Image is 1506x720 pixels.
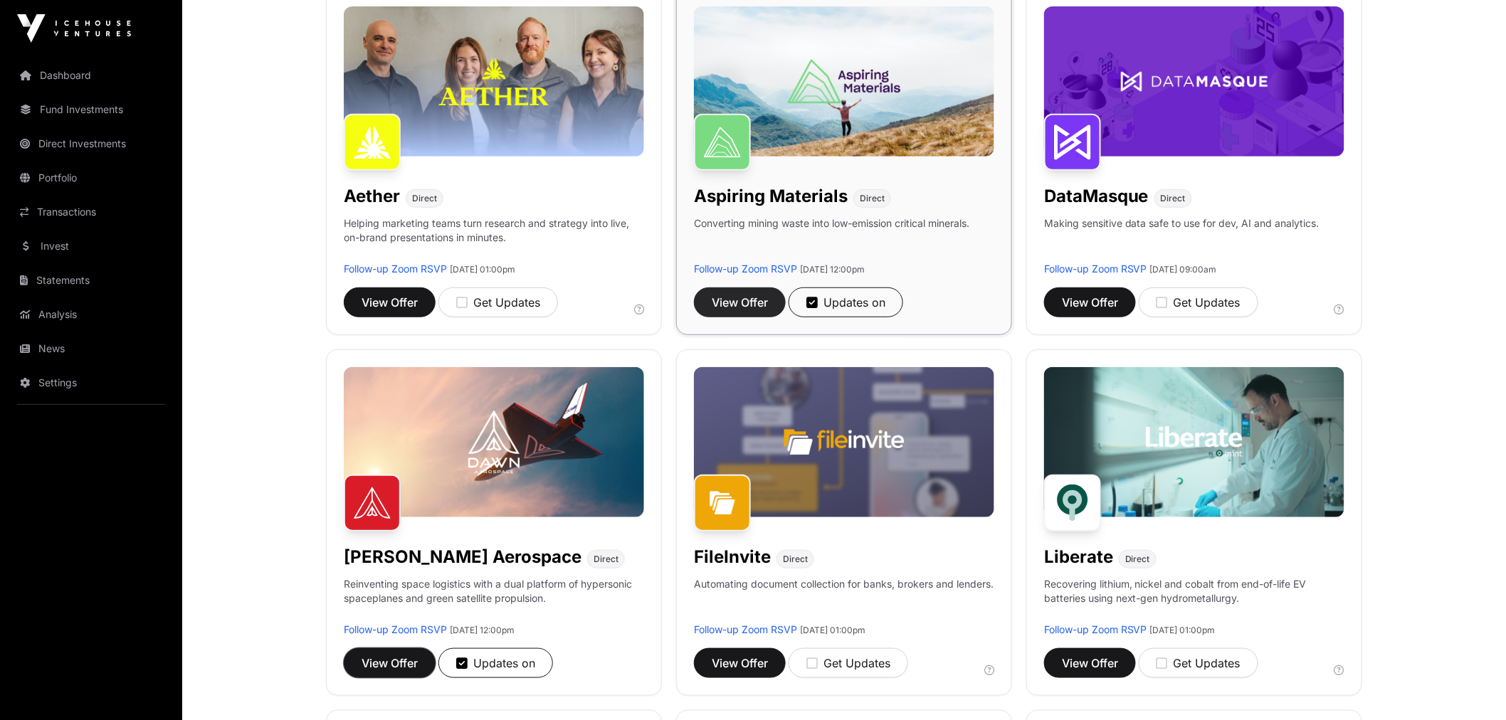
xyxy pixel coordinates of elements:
span: Direct [412,193,437,204]
button: View Offer [694,287,786,317]
a: News [11,333,171,364]
p: Reinventing space logistics with a dual platform of hypersonic spaceplanes and green satellite pr... [344,577,644,623]
p: Converting mining waste into low-emission critical minerals. [694,216,969,262]
span: [DATE] 12:00pm [450,625,515,635]
h1: Liberate [1044,546,1113,568]
iframe: Chat Widget [1435,652,1506,720]
div: Updates on [806,294,885,311]
p: Automating document collection for banks, brokers and lenders. [694,577,994,623]
button: View Offer [344,648,436,678]
a: Follow-up Zoom RSVP [694,623,797,635]
a: Follow-up Zoom RSVP [1044,263,1147,275]
a: Direct Investments [11,128,171,159]
button: View Offer [1044,648,1136,678]
span: [DATE] 01:00pm [1150,625,1216,635]
p: Recovering lithium, nickel and cobalt from end-of-life EV batteries using next-gen hydrometallurgy. [1044,577,1344,623]
a: Follow-up Zoom RSVP [1044,623,1147,635]
div: Updates on [456,655,535,672]
img: Aether-Banner.jpg [344,6,644,157]
img: DataMasque-Banner.jpg [1044,6,1344,157]
div: Get Updates [806,655,890,672]
div: Get Updates [456,294,540,311]
img: DataMasque [1044,114,1101,171]
button: Updates on [438,648,553,678]
h1: DataMasque [1044,185,1149,208]
button: Get Updates [1139,287,1258,317]
a: Transactions [11,196,171,228]
span: View Offer [1062,655,1118,672]
button: Updates on [789,287,903,317]
img: Aspiring-Banner.jpg [694,6,994,157]
img: Aether [344,114,401,171]
p: Making sensitive data safe to use for dev, AI and analytics. [1044,216,1320,262]
a: Dashboard [11,60,171,91]
span: [DATE] 01:00pm [450,264,515,275]
span: View Offer [712,655,768,672]
a: Follow-up Zoom RSVP [344,623,447,635]
a: Settings [11,367,171,398]
h1: Aspiring Materials [694,185,848,208]
span: View Offer [1062,294,1118,311]
a: Follow-up Zoom RSVP [694,263,797,275]
a: Fund Investments [11,94,171,125]
img: Liberate-Banner.jpg [1044,367,1344,517]
img: Dawn Aerospace [344,475,401,531]
h1: Aether [344,185,400,208]
button: Get Updates [1139,648,1258,678]
img: Liberate [1044,475,1101,531]
button: View Offer [694,648,786,678]
button: View Offer [1044,287,1136,317]
span: Direct [1125,554,1150,565]
a: Invest [11,231,171,262]
button: Get Updates [438,287,558,317]
span: Direct [1161,193,1186,204]
span: View Offer [712,294,768,311]
span: Direct [594,554,618,565]
img: Dawn-Banner.jpg [344,367,644,517]
span: View Offer [362,655,418,672]
span: View Offer [362,294,418,311]
span: Direct [783,554,808,565]
img: Icehouse Ventures Logo [17,14,131,43]
h1: [PERSON_NAME] Aerospace [344,546,581,568]
span: [DATE] 09:00am [1150,264,1217,275]
img: File-Invite-Banner.jpg [694,367,994,517]
h1: FileInvite [694,546,771,568]
img: FileInvite [694,475,751,531]
a: Statements [11,265,171,296]
span: [DATE] 01:00pm [800,625,865,635]
div: Get Updates [1157,294,1241,311]
button: View Offer [344,287,436,317]
a: Portfolio [11,162,171,194]
div: Get Updates [1157,655,1241,672]
span: [DATE] 12:00pm [800,264,865,275]
a: Analysis [11,299,171,330]
a: Follow-up Zoom RSVP [344,263,447,275]
p: Helping marketing teams turn research and strategy into live, on-brand presentations in minutes. [344,216,644,262]
img: Aspiring Materials [694,114,751,171]
span: Direct [860,193,885,204]
button: Get Updates [789,648,908,678]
